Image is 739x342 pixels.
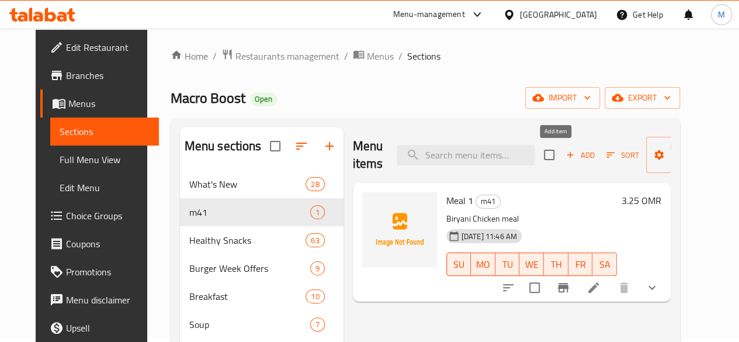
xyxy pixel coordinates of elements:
span: Restaurants management [235,49,339,63]
span: Breakfast [189,289,306,303]
button: Branch-specific-item [549,274,577,302]
a: Edit menu item [587,281,601,295]
span: [DATE] 11:46 AM [457,231,522,242]
span: Coupons [66,237,150,251]
span: TU [500,256,515,273]
p: Biryani Chicken meal [446,212,617,226]
span: M [718,8,725,21]
button: SU [446,253,471,276]
span: Select to update [522,275,547,300]
button: import [525,87,600,109]
button: WE [519,253,544,276]
div: items [306,289,324,303]
span: Menu disclaimer [66,293,150,307]
div: Menu-management [393,8,465,22]
div: items [310,317,325,331]
span: Menus [68,96,150,110]
span: 1 [311,207,324,218]
span: Select all sections [263,134,287,158]
button: Sort [603,146,641,164]
li: / [213,49,217,63]
span: Sections [407,49,440,63]
span: Healthy Snacks [189,233,306,247]
button: FR [568,253,593,276]
button: Add [561,146,599,164]
img: Meal 1 [362,192,437,267]
div: items [310,261,325,275]
input: search [397,145,535,165]
span: 28 [306,179,324,190]
div: items [306,233,324,247]
span: Choice Groups [66,209,150,223]
span: TH [549,256,564,273]
div: What's New [189,177,306,191]
span: Manage items [655,140,715,170]
span: MO [476,256,491,273]
div: What's New28 [180,170,344,198]
a: Upsell [40,314,159,342]
div: [GEOGRAPHIC_DATA] [520,8,597,21]
span: Branches [66,68,150,82]
div: Healthy Snacks63 [180,226,344,254]
span: Sort items [599,146,646,164]
a: Edit Menu [50,174,159,202]
button: delete [610,274,638,302]
button: SA [592,253,617,276]
button: TH [544,253,568,276]
span: Soup [189,317,310,331]
a: Restaurants management [221,49,339,64]
span: Burger Week Offers [189,261,310,275]
span: 7 [311,319,324,330]
span: Edit Menu [60,181,150,195]
span: 9 [311,263,324,274]
span: export [614,91,671,105]
span: Full Menu View [60,153,150,167]
div: m41 [476,195,501,209]
span: 10 [306,291,324,302]
h2: Menu items [353,137,383,172]
nav: breadcrumb [171,49,680,64]
span: Select section [537,143,561,167]
h2: Menu sections [185,137,262,155]
div: m41 [189,205,310,219]
span: m41 [476,195,500,208]
div: Open [250,92,277,106]
a: Sections [50,118,159,146]
button: MO [471,253,495,276]
span: 63 [306,235,324,246]
a: Branches [40,61,159,89]
span: Sections [60,125,150,139]
li: / [344,49,348,63]
span: Promotions [66,265,150,279]
button: TU [495,253,520,276]
a: Menu disclaimer [40,286,159,314]
span: Add [564,148,596,162]
span: SU [452,256,467,273]
span: Sort sections [287,132,315,160]
div: Breakfast10 [180,282,344,310]
span: Menus [367,49,394,63]
a: Edit Restaurant [40,33,159,61]
button: export [605,87,680,109]
a: Home [171,49,208,63]
span: Macro Boost [171,85,245,111]
li: / [398,49,403,63]
span: Sort [606,148,639,162]
a: Menus [353,49,394,64]
h6: 3.25 OMR [622,192,661,209]
div: items [310,205,325,219]
div: m411 [180,198,344,226]
span: SA [597,256,612,273]
button: Add section [315,132,344,160]
span: import [535,91,591,105]
a: Promotions [40,258,159,286]
span: Edit Restaurant [66,40,150,54]
span: Open [250,94,277,104]
a: Coupons [40,230,159,258]
div: items [306,177,324,191]
button: Manage items [646,137,724,173]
